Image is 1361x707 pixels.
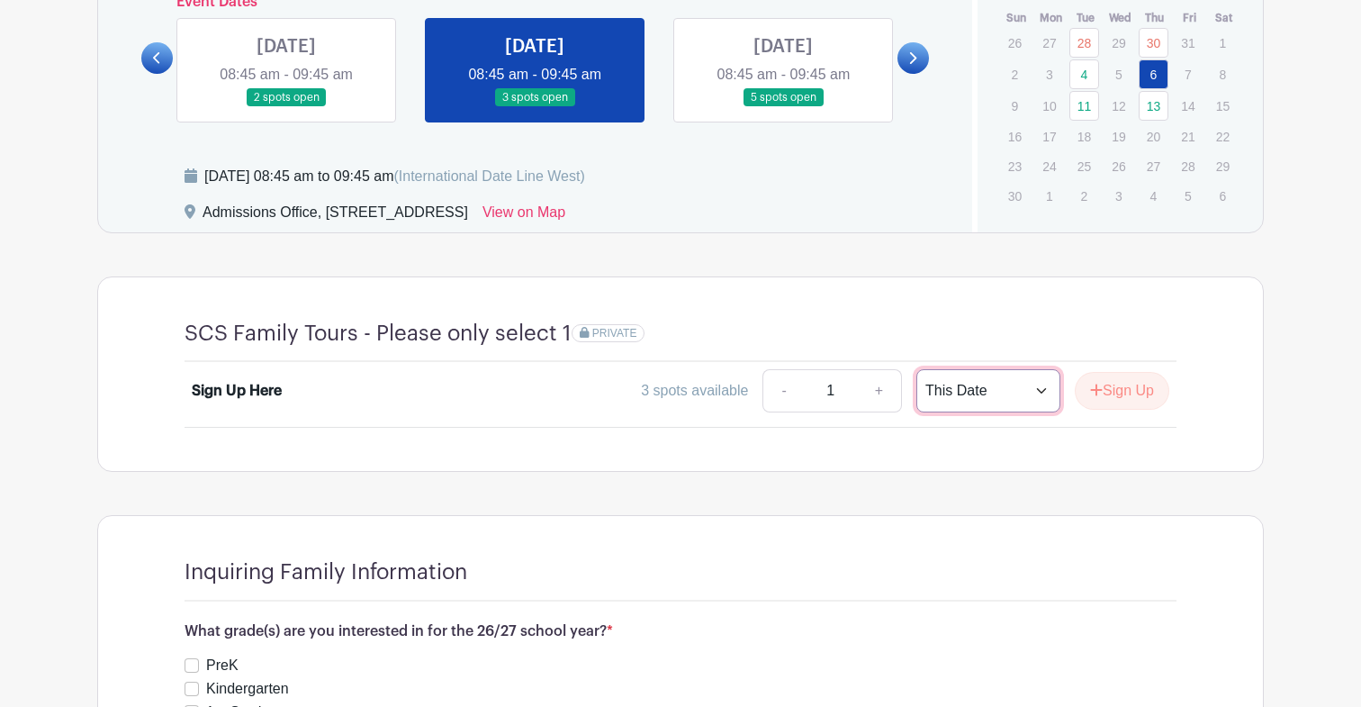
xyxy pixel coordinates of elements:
h6: What grade(s) are you interested in for the 26/27 school year? [185,623,1176,640]
p: 4 [1139,182,1168,210]
p: 1 [1034,182,1064,210]
p: 31 [1173,29,1203,57]
a: 6 [1139,59,1168,89]
a: 28 [1069,28,1099,58]
div: [DATE] 08:45 am to 09:45 am [204,166,585,187]
p: 3 [1104,182,1133,210]
th: Mon [1033,9,1068,27]
a: 11 [1069,91,1099,121]
p: 5 [1104,60,1133,88]
label: PreK [206,655,239,676]
a: 13 [1139,91,1168,121]
h4: Inquiring Family Information [185,559,467,585]
th: Wed [1103,9,1138,27]
div: Admissions Office, [STREET_ADDRESS] [203,202,468,231]
p: 25 [1069,152,1099,180]
button: Sign Up [1075,372,1169,410]
p: 16 [1000,122,1030,150]
h4: SCS Family Tours - Please only select 1 [185,321,572,347]
p: 27 [1034,29,1064,57]
p: 24 [1034,152,1064,180]
th: Sun [999,9,1034,27]
p: 17 [1034,122,1064,150]
th: Fri [1172,9,1207,27]
a: View on Map [482,202,565,231]
span: (International Date Line West) [393,168,584,184]
p: 14 [1173,92,1203,120]
p: 23 [1000,152,1030,180]
a: + [857,369,902,412]
th: Tue [1068,9,1104,27]
p: 18 [1069,122,1099,150]
p: 9 [1000,92,1030,120]
p: 21 [1173,122,1203,150]
p: 29 [1208,152,1238,180]
a: - [762,369,804,412]
p: 12 [1104,92,1133,120]
p: 7 [1173,60,1203,88]
div: Sign Up Here [192,380,282,402]
a: 4 [1069,59,1099,89]
p: 30 [1000,182,1030,210]
th: Thu [1138,9,1173,27]
p: 10 [1034,92,1064,120]
p: 8 [1208,60,1238,88]
span: PRIVATE [592,327,637,340]
p: 20 [1139,122,1168,150]
p: 2 [1000,60,1030,88]
p: 27 [1139,152,1168,180]
th: Sat [1207,9,1242,27]
p: 29 [1104,29,1133,57]
p: 3 [1034,60,1064,88]
p: 1 [1208,29,1238,57]
p: 26 [1000,29,1030,57]
p: 19 [1104,122,1133,150]
label: Kindergarten [206,678,289,700]
a: 30 [1139,28,1168,58]
p: 22 [1208,122,1238,150]
p: 26 [1104,152,1133,180]
p: 28 [1173,152,1203,180]
p: 2 [1069,182,1099,210]
div: 3 spots available [641,380,748,402]
p: 6 [1208,182,1238,210]
p: 15 [1208,92,1238,120]
p: 5 [1173,182,1203,210]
